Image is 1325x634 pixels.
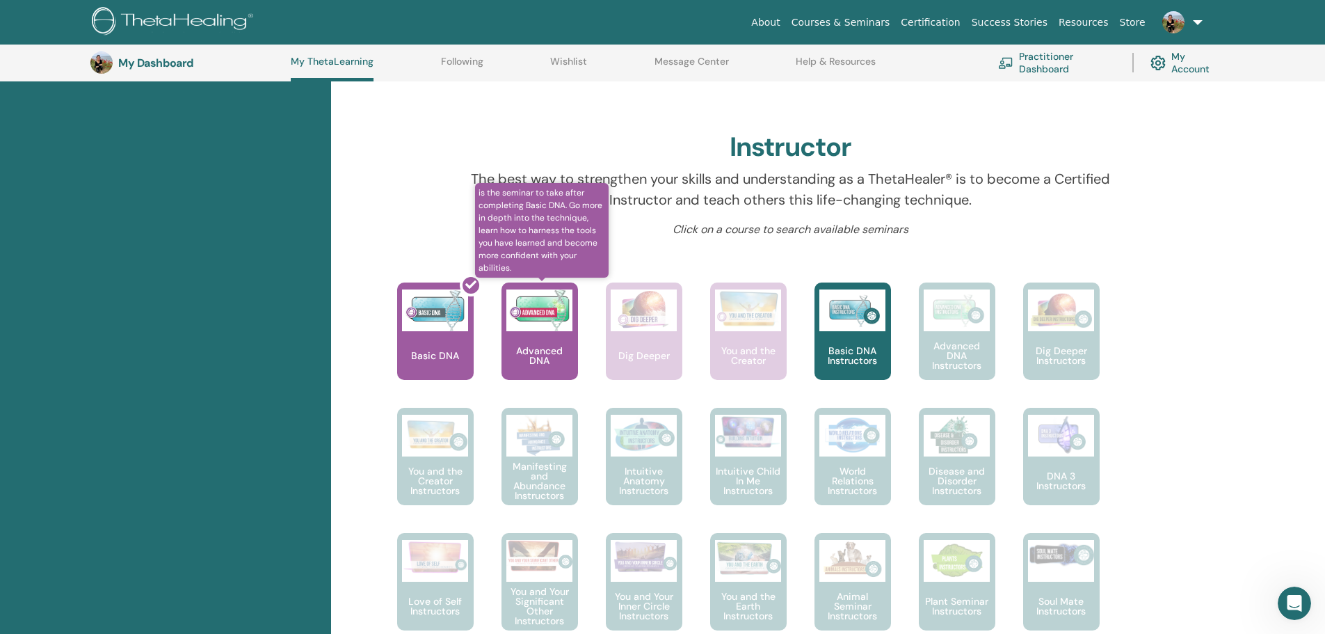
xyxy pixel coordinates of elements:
h3: My Dashboard [118,56,257,70]
p: Disease and Disorder Instructors [919,466,995,496]
a: Help & Resources [796,56,876,78]
a: Basic DNA Basic DNA [397,283,474,408]
span: is the seminar to take after completing Basic DNA. Go more in depth into the technique, learn how... [475,183,609,278]
p: Intuitive Child In Me Instructors [710,466,787,496]
p: You and Your Significant Other Instructors [501,587,578,626]
a: Basic DNA Instructors Basic DNA Instructors [814,283,891,408]
img: Love of Self Instructors [402,540,468,574]
iframe: Intercom live chat [1278,587,1311,620]
a: Message Center [655,56,729,78]
p: Master [883,53,942,111]
p: Dig Deeper Instructors [1023,346,1100,365]
img: default.jpg [90,51,113,74]
a: is the seminar to take after completing Basic DNA. Go more in depth into the technique, learn how... [501,283,578,408]
img: You and the Creator [715,290,781,328]
a: Dig Deeper Dig Deeper [606,283,682,408]
a: Intuitive Anatomy Instructors Intuitive Anatomy Instructors [606,408,682,533]
img: Basic DNA [402,290,468,331]
a: Practitioner Dashboard [998,47,1116,78]
a: Following [441,56,483,78]
img: You and the Creator Instructors [402,415,468,457]
p: Dig Deeper [613,351,675,360]
a: Dig Deeper Instructors Dig Deeper Instructors [1023,283,1100,408]
p: You and the Creator Instructors [397,466,474,496]
p: DNA 3 Instructors [1023,471,1100,491]
a: Disease and Disorder Instructors Disease and Disorder Instructors [919,408,995,533]
img: You and Your Significant Other Instructors [506,540,572,571]
img: Dig Deeper [611,290,677,331]
img: You and the Earth Instructors [715,540,781,576]
h2: Instructor [730,132,851,164]
a: Wishlist [550,56,587,78]
a: Certification [895,10,965,35]
p: Intuitive Anatomy Instructors [606,466,682,496]
a: World Relations Instructors World Relations Instructors [814,408,891,533]
img: You and Your Inner Circle Instructors [611,540,677,573]
a: Success Stories [966,10,1053,35]
a: You and the Creator You and the Creator [710,283,787,408]
img: Intuitive Anatomy Instructors [611,415,677,457]
p: Advanced DNA Instructors [919,341,995,370]
img: Disease and Disorder Instructors [924,415,990,457]
p: Certificate of Science [1127,53,1186,111]
p: The best way to strengthen your skills and understanding as a ThetaHealer® is to become a Certifi... [458,168,1123,210]
a: Advanced DNA Instructors Advanced DNA Instructors [919,283,995,408]
p: Click on a course to search available seminars [458,221,1123,238]
img: Soul Mate Instructors [1028,540,1094,569]
p: Manifesting and Abundance Instructors [501,461,578,500]
a: Store [1114,10,1151,35]
a: My ThetaLearning [291,56,374,81]
img: default.jpg [1162,11,1185,33]
img: chalkboard-teacher.svg [998,57,1013,68]
a: Intuitive Child In Me Instructors Intuitive Child In Me Instructors [710,408,787,533]
p: Plant Seminar Instructors [919,596,995,616]
p: Basic DNA Instructors [814,346,891,365]
img: Plant Seminar Instructors [924,540,990,582]
p: You and the Creator [710,346,787,365]
img: Animal Seminar Instructors [819,540,885,582]
p: You and Your Inner Circle Instructors [606,592,682,621]
a: Resources [1053,10,1114,35]
p: You and the Earth Instructors [710,592,787,621]
img: Intuitive Child In Me Instructors [715,415,781,449]
a: You and the Creator Instructors You and the Creator Instructors [397,408,474,533]
img: Advanced DNA [506,290,572,331]
a: Courses & Seminars [786,10,896,35]
p: Advanced DNA [501,346,578,365]
img: Manifesting and Abundance Instructors [506,415,572,457]
img: Advanced DNA Instructors [924,290,990,331]
a: About [746,10,785,35]
a: DNA 3 Instructors DNA 3 Instructors [1023,408,1100,533]
p: Love of Self Instructors [397,596,474,616]
img: Dig Deeper Instructors [1028,290,1094,331]
p: World Relations Instructors [814,466,891,496]
p: Soul Mate Instructors [1023,596,1100,616]
img: Basic DNA Instructors [819,290,885,331]
img: DNA 3 Instructors [1028,415,1094,457]
img: cog.svg [1150,52,1166,74]
p: Practitioner [395,53,453,111]
img: World Relations Instructors [819,415,885,457]
a: Manifesting and Abundance Instructors Manifesting and Abundance Instructors [501,408,578,533]
p: Animal Seminar Instructors [814,592,891,621]
p: Instructor [639,53,698,111]
img: logo.png [92,7,258,38]
a: My Account [1150,47,1221,78]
